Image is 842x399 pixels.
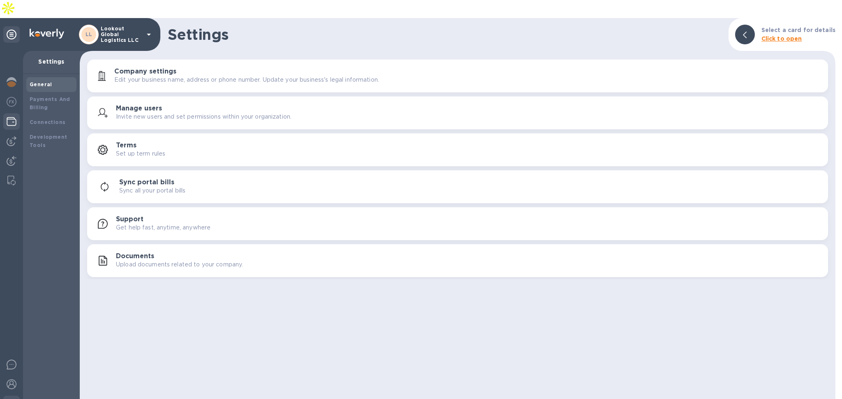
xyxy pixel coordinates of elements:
[761,27,835,33] b: Select a card for details
[87,207,828,240] button: SupportGet help fast, anytime, anywhere
[30,96,70,110] b: Payments And Billing
[30,119,65,125] b: Connections
[119,186,185,195] p: Sync all your portal bills
[87,96,828,129] button: Manage usersInvite new users and set permissions within your organization.
[87,170,828,203] button: Sync portal billsSync all your portal bills
[87,244,828,277] button: DocumentsUpload documents related to your company.
[7,117,16,126] img: Wallets
[87,133,828,166] button: TermsSet up term rules
[116,142,136,149] h3: Terms
[3,26,20,43] div: Unpin categories
[114,76,379,84] p: Edit your business name, address or phone number. Update your business's legal information.
[116,260,243,269] p: Upload documents related to your company.
[87,60,828,92] button: Company settingsEdit your business name, address or phone number. Update your business's legal in...
[114,68,176,76] h3: Company settings
[30,134,67,148] b: Development Tools
[761,35,802,42] b: Click to open
[116,223,210,232] p: Get help fast, anytime, anywhere
[116,252,154,260] h3: Documents
[86,31,93,37] b: LL
[7,97,16,107] img: Foreign exchange
[30,57,73,66] p: Settings
[116,105,162,112] h3: Manage users
[168,26,722,43] h1: Settings
[119,179,174,186] h3: Sync portal bills
[101,26,142,43] p: Lookout Global Logistics LLC
[116,216,143,223] h3: Support
[30,29,64,39] img: Logo
[30,81,52,87] b: General
[116,112,291,121] p: Invite new users and set permissions within your organization.
[116,149,165,158] p: Set up term rules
